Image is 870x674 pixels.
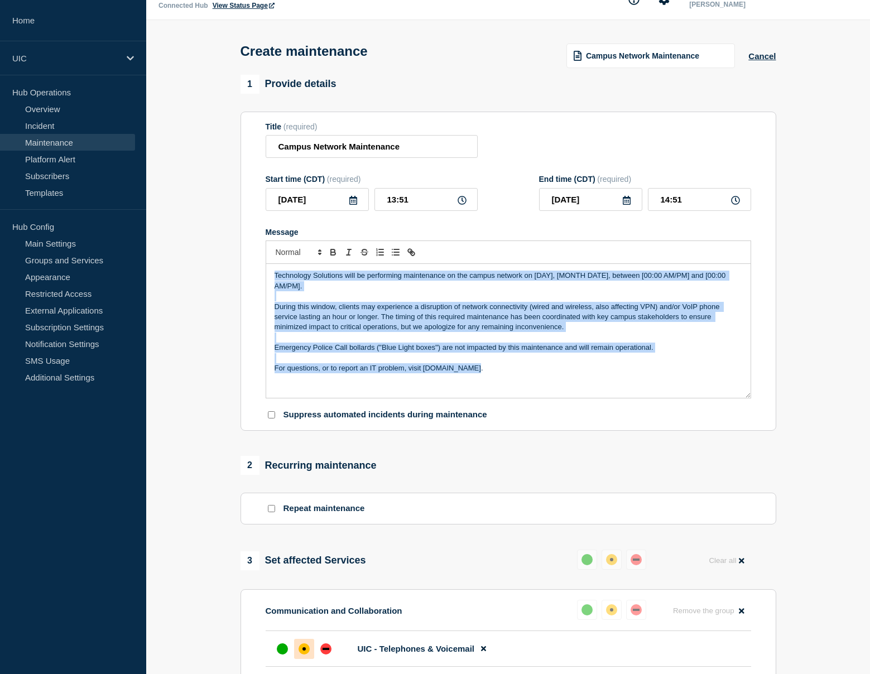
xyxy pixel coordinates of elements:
[275,271,742,291] p: Technology Solutions will be performing maintenance on the campus network on [DAY], [MONTH DATE],...
[266,175,478,184] div: Start time (CDT)
[673,606,734,615] span: Remove the group
[374,188,478,211] input: HH:MM
[626,600,646,620] button: down
[403,245,419,259] button: Toggle link
[213,2,275,9] a: View Status Page
[748,51,776,61] button: Cancel
[275,343,742,353] p: Emergency Police Call bollards ("Blue Light boxes") are not impacted by this maintenance and will...
[357,245,372,259] button: Toggle strikethrough text
[577,600,597,620] button: up
[602,550,622,570] button: affected
[606,554,617,565] div: affected
[687,1,803,8] p: [PERSON_NAME]
[631,554,642,565] div: down
[666,600,751,622] button: Remove the group
[275,302,742,333] p: During this window, clients may experience a disruption of network connectivity (wired and wirele...
[268,411,275,418] input: Suppress automated incidents during maintenance
[602,600,622,620] button: affected
[581,554,593,565] div: up
[626,550,646,570] button: down
[283,503,365,514] p: Repeat maintenance
[241,44,368,59] h1: Create maintenance
[283,122,318,131] span: (required)
[702,550,751,571] button: Clear all
[275,363,742,373] p: For questions, or to report an IT problem, visit [DOMAIN_NAME].
[12,54,119,63] p: UIC
[327,175,361,184] span: (required)
[586,51,699,60] span: Campus Network Maintenance
[299,643,310,654] div: affected
[372,245,388,259] button: Toggle ordered list
[266,188,369,211] input: YYYY-MM-DD
[266,228,751,237] div: Message
[388,245,403,259] button: Toggle bulleted list
[266,122,478,131] div: Title
[539,175,751,184] div: End time (CDT)
[577,550,597,570] button: up
[241,75,337,94] div: Provide details
[606,604,617,615] div: affected
[277,643,288,654] div: up
[271,245,325,259] span: Font size
[241,456,259,475] span: 2
[341,245,357,259] button: Toggle italic text
[266,264,751,398] div: Message
[241,75,259,94] span: 1
[581,604,593,615] div: up
[268,505,275,512] input: Repeat maintenance
[158,2,208,9] p: Connected Hub
[574,51,581,61] img: template icon
[539,188,642,211] input: YYYY-MM-DD
[358,644,475,653] span: UIC - Telephones & Voicemail
[631,604,642,615] div: down
[283,410,487,420] p: Suppress automated incidents during maintenance
[266,606,402,615] p: Communication and Collaboration
[597,175,631,184] span: (required)
[241,551,366,570] div: Set affected Services
[320,643,331,654] div: down
[266,135,478,158] input: Title
[241,456,377,475] div: Recurring maintenance
[241,551,259,570] span: 3
[325,245,341,259] button: Toggle bold text
[648,188,751,211] input: HH:MM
